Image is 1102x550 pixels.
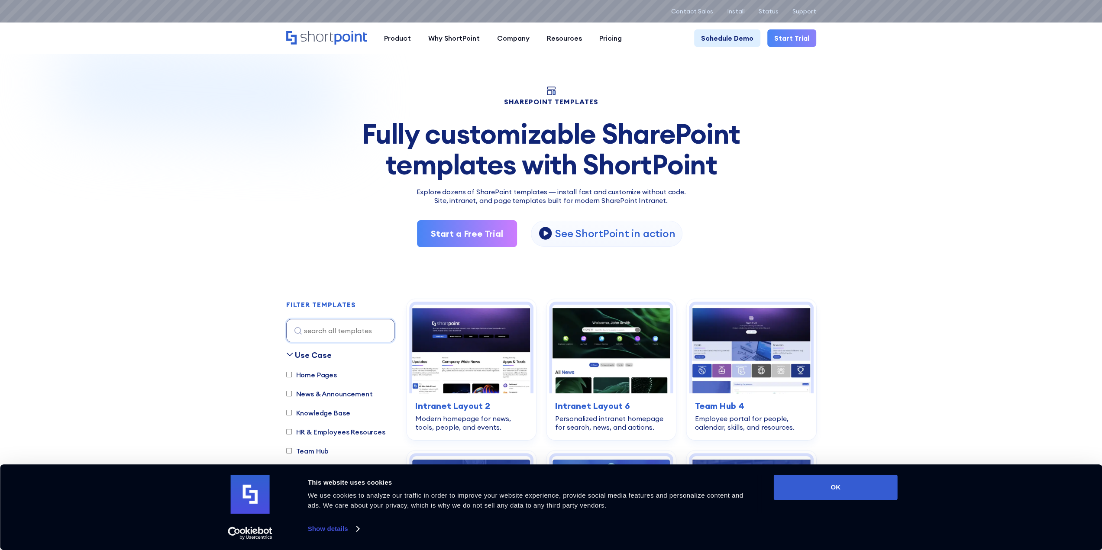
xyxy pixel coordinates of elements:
img: Team Hub 4 – SharePoint Employee Portal Template: Employee portal for people, calendar, skills, a... [692,305,810,393]
a: Company [488,29,538,47]
a: Start Trial [767,29,816,47]
button: OK [774,475,898,500]
img: Intranet Layout 6 – SharePoint Homepage Design: Personalized intranet homepage for search, news, ... [552,305,670,393]
a: Team Hub 4 – SharePoint Employee Portal Template: Employee portal for people, calendar, skills, a... [686,299,816,440]
div: Use Case [295,349,332,361]
div: Personalized intranet homepage for search, news, and actions. [555,414,667,431]
label: Home Pages [286,370,337,380]
div: Fully customizable SharePoint templates with ShortPoint [286,119,816,180]
img: Intranet Layout 2 – SharePoint Homepage Design: Modern homepage for news, tools, people, and events. [412,305,530,393]
a: Pricing [591,29,630,47]
span: We use cookies to analyze our traffic in order to improve your website experience, provide social... [308,492,743,509]
a: Usercentrics Cookiebot - opens in a new window [212,527,288,540]
label: Knowledge Base [286,408,350,418]
label: Team Hub [286,446,329,456]
p: See ShortPoint in action [555,227,675,240]
div: FILTER TEMPLATES [286,301,356,308]
input: News & Announcement [286,391,292,396]
a: Why ShortPoint [420,29,488,47]
iframe: Chat Widget [946,450,1102,550]
a: open lightbox [531,221,682,247]
a: Schedule Demo [694,29,760,47]
input: Home Pages [286,372,292,377]
input: Knowledge Base [286,410,292,415]
a: Install [727,8,745,15]
div: Product [384,33,411,43]
div: This website uses cookies [308,477,754,488]
a: Start a Free Trial [417,220,517,247]
a: Intranet Layout 6 – SharePoint Homepage Design: Personalized intranet homepage for search, news, ... [546,299,676,440]
h3: Intranet Layout 6 [555,399,667,412]
img: Documents 1 – SharePoint Document Library Template: Faster document findability with search, filt... [412,456,530,545]
img: logo [231,475,270,514]
a: Home [286,31,367,45]
div: Why ShortPoint [428,33,480,43]
div: Pricing [599,33,622,43]
a: Product [375,29,420,47]
label: HR & Employees Resources [286,427,385,437]
h1: SHAREPOINT TEMPLATES [286,99,816,105]
img: Documents 3 – Document Management System Template: All-in-one system for documents, updates, and ... [692,456,810,545]
label: News & Announcement [286,389,373,399]
a: Status [759,8,779,15]
input: HR & Employees Resources [286,429,292,434]
p: Explore dozens of SharePoint templates — install fast and customize without code. [286,187,816,197]
a: Show details [308,522,359,535]
div: Resources [547,33,582,43]
img: Documents 2 – Document Management Template: Central document hub with alerts, search, and actions. [552,456,670,545]
h2: Site, intranet, and page templates built for modern SharePoint Intranet. [286,197,816,205]
h3: Intranet Layout 2 [415,399,527,412]
a: Intranet Layout 2 – SharePoint Homepage Design: Modern homepage for news, tools, people, and even... [407,299,536,440]
div: Employee portal for people, calendar, skills, and resources. [695,414,807,431]
div: Company [497,33,530,43]
h3: Team Hub 4 [695,399,807,412]
a: Support [792,8,816,15]
a: Resources [538,29,591,47]
input: Team Hub [286,448,292,454]
div: Modern homepage for news, tools, people, and events. [415,414,527,431]
a: Contact Sales [671,8,713,15]
input: search all templates [286,319,394,342]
